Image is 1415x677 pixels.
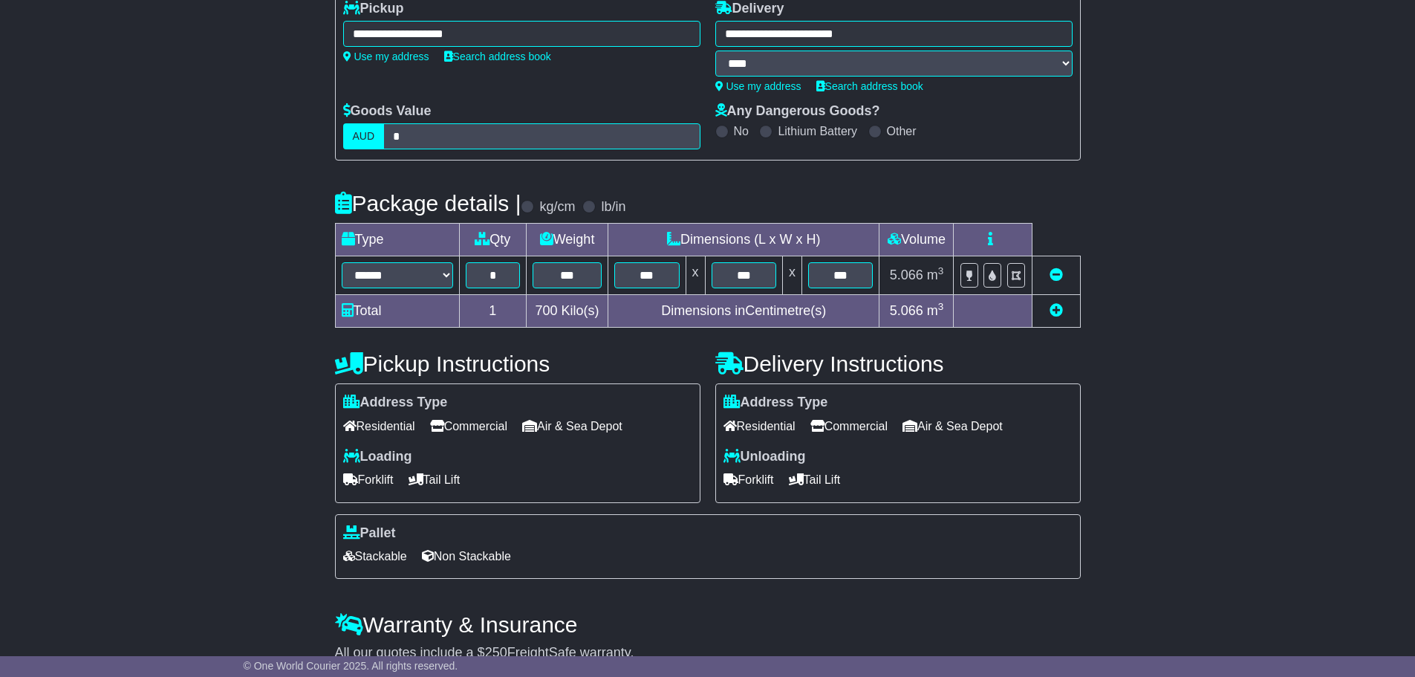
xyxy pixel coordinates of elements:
[938,301,944,312] sup: 3
[539,199,575,216] label: kg/cm
[409,468,461,491] span: Tail Lift
[444,51,551,62] a: Search address book
[887,124,917,138] label: Other
[343,449,412,465] label: Loading
[927,268,944,282] span: m
[715,1,784,17] label: Delivery
[422,545,511,568] span: Non Stackable
[902,415,1003,438] span: Air & Sea Depot
[430,415,507,438] span: Commercial
[816,80,923,92] a: Search address book
[778,124,857,138] label: Lithium Battery
[715,352,1081,376] h4: Delivery Instructions
[734,124,749,138] label: No
[810,415,888,438] span: Commercial
[485,645,507,660] span: 250
[459,224,527,256] td: Qty
[723,395,828,411] label: Address Type
[343,468,394,491] span: Forklift
[1050,303,1063,318] a: Add new item
[343,395,448,411] label: Address Type
[890,303,923,318] span: 5.066
[343,103,432,120] label: Goods Value
[335,645,1081,661] div: All our quotes include a $ FreightSafe warranty.
[343,545,407,568] span: Stackable
[335,612,1081,637] h4: Warranty & Insurance
[335,352,700,376] h4: Pickup Instructions
[343,525,396,542] label: Pallet
[723,415,796,438] span: Residential
[343,51,429,62] a: Use my address
[879,224,954,256] td: Volume
[789,468,841,491] span: Tail Lift
[1050,268,1063,282] a: Remove this item
[686,256,705,295] td: x
[522,415,622,438] span: Air & Sea Depot
[608,224,879,256] td: Dimensions (L x W x H)
[601,199,625,216] label: lb/in
[343,415,415,438] span: Residential
[927,303,944,318] span: m
[335,295,459,328] td: Total
[527,295,608,328] td: Kilo(s)
[244,660,458,672] span: © One World Courier 2025. All rights reserved.
[723,468,774,491] span: Forklift
[938,265,944,276] sup: 3
[890,268,923,282] span: 5.066
[343,123,385,149] label: AUD
[343,1,404,17] label: Pickup
[536,303,558,318] span: 700
[608,295,879,328] td: Dimensions in Centimetre(s)
[527,224,608,256] td: Weight
[715,103,880,120] label: Any Dangerous Goods?
[715,80,801,92] a: Use my address
[782,256,801,295] td: x
[459,295,527,328] td: 1
[335,224,459,256] td: Type
[335,191,521,216] h4: Package details |
[723,449,806,465] label: Unloading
